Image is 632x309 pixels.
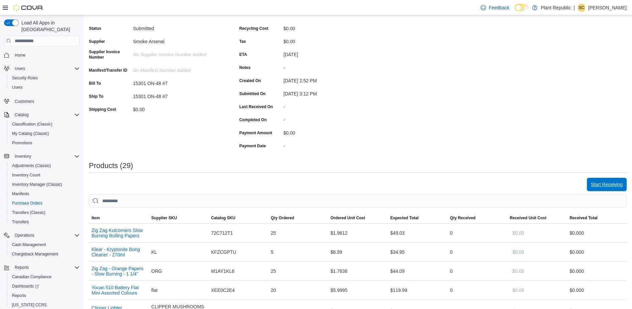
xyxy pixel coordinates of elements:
div: $119.99 [388,284,448,297]
button: Adjustments (Classic) [7,161,82,170]
label: Created On [239,78,261,83]
button: Operations [1,231,82,240]
span: Received Unit Cost [510,215,546,221]
button: Zig Zag - Orange Papers - Slow Burning - 1 1/4" [92,266,146,277]
span: Cash Management [9,241,80,249]
div: [DATE] 3:12 PM [283,88,373,96]
span: $0.00 [512,230,524,236]
label: Payment Amount [239,130,272,136]
button: Chargeback Management [7,249,82,259]
button: My Catalog (Classic) [7,129,82,138]
span: Catalog [15,112,28,118]
a: Adjustments (Classic) [9,162,53,170]
div: 5 [268,245,328,259]
button: Qty Received [448,213,507,223]
label: Supplier Invoice Number [89,49,130,60]
div: - [283,114,373,123]
div: Samantha Crosby [578,4,586,12]
label: Notes [239,65,250,70]
div: - [283,101,373,109]
button: Reports [12,263,31,272]
span: Load All Apps in [GEOGRAPHIC_DATA] [19,19,80,33]
button: Cash Management [7,240,82,249]
p: Plant Republic [541,4,571,12]
span: Manifests [9,190,80,198]
span: SC [579,4,585,12]
span: Canadian Compliance [12,274,51,280]
p: [PERSON_NAME] [588,4,627,12]
span: flat [151,286,158,294]
button: Users [12,65,28,73]
a: Purchase Orders [9,199,45,207]
div: - [283,141,373,149]
a: Home [12,51,28,59]
span: Reports [9,292,80,300]
a: Cash Management [9,241,48,249]
span: Purchase Orders [12,201,42,206]
div: $0.00 [283,36,373,44]
button: Catalog [1,110,82,120]
button: Operations [12,231,37,239]
span: Home [15,53,25,58]
button: Users [7,83,82,92]
span: Manifests [12,191,29,197]
div: 0 [448,226,507,240]
span: Users [9,83,80,91]
button: Catalog [12,111,31,119]
button: Inventory [1,152,82,161]
span: $0.00 [512,287,524,294]
span: Transfers [12,219,29,225]
button: Supplier SKU [149,213,209,223]
a: [US_STATE] CCRS [9,301,49,309]
div: [DATE] 2:52 PM [283,75,373,83]
button: Received Unit Cost [507,213,567,223]
span: Promotions [9,139,80,147]
span: Users [15,66,25,71]
span: Security Roles [9,74,80,82]
div: No Supplier Invoice Number added [133,49,223,57]
span: Catalog SKU [211,215,236,221]
a: Classification (Classic) [9,120,55,128]
button: Home [1,50,82,60]
span: 72C712T1 [211,229,233,237]
label: ETA [239,52,247,57]
div: - [283,62,373,70]
div: $1.7636 [328,264,388,278]
div: $0.00 0 [570,248,624,256]
button: Received Total [567,213,627,223]
span: Dashboards [12,284,39,289]
span: Qty Ordered [271,215,294,221]
button: Catalog SKU [209,213,268,223]
label: Bill To [89,81,101,86]
button: Ordered Unit Cost [328,213,388,223]
span: Reports [12,293,26,298]
label: Completed On [239,117,267,123]
div: $0.00 [283,23,373,31]
span: [US_STATE] CCRS [12,302,47,308]
span: Inventory Manager (Classic) [9,180,80,188]
span: $0.00 [512,268,524,275]
button: Inventory Count [7,170,82,180]
div: $6.99 [328,245,388,259]
button: Security Roles [7,73,82,83]
span: Customers [12,97,80,105]
div: Smoke Arsenal [133,36,223,44]
span: XEE0C2E4 [211,286,235,294]
label: Payment Date [239,143,266,149]
span: Reports [12,263,80,272]
span: KFZCGPTU [211,248,236,256]
label: Tax [239,39,246,44]
a: Inventory Manager (Classic) [9,180,65,188]
span: Security Roles [12,75,38,81]
a: Manifests [9,190,32,198]
div: $1.9612 [328,226,388,240]
div: [DATE] [283,49,373,57]
span: ORG [151,267,162,275]
a: Dashboards [9,282,41,290]
span: Operations [15,233,34,238]
label: Status [89,26,101,31]
button: Transfers (Classic) [7,208,82,217]
div: 0 [448,284,507,297]
span: Purchase Orders [9,199,80,207]
button: Purchase Orders [7,199,82,208]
